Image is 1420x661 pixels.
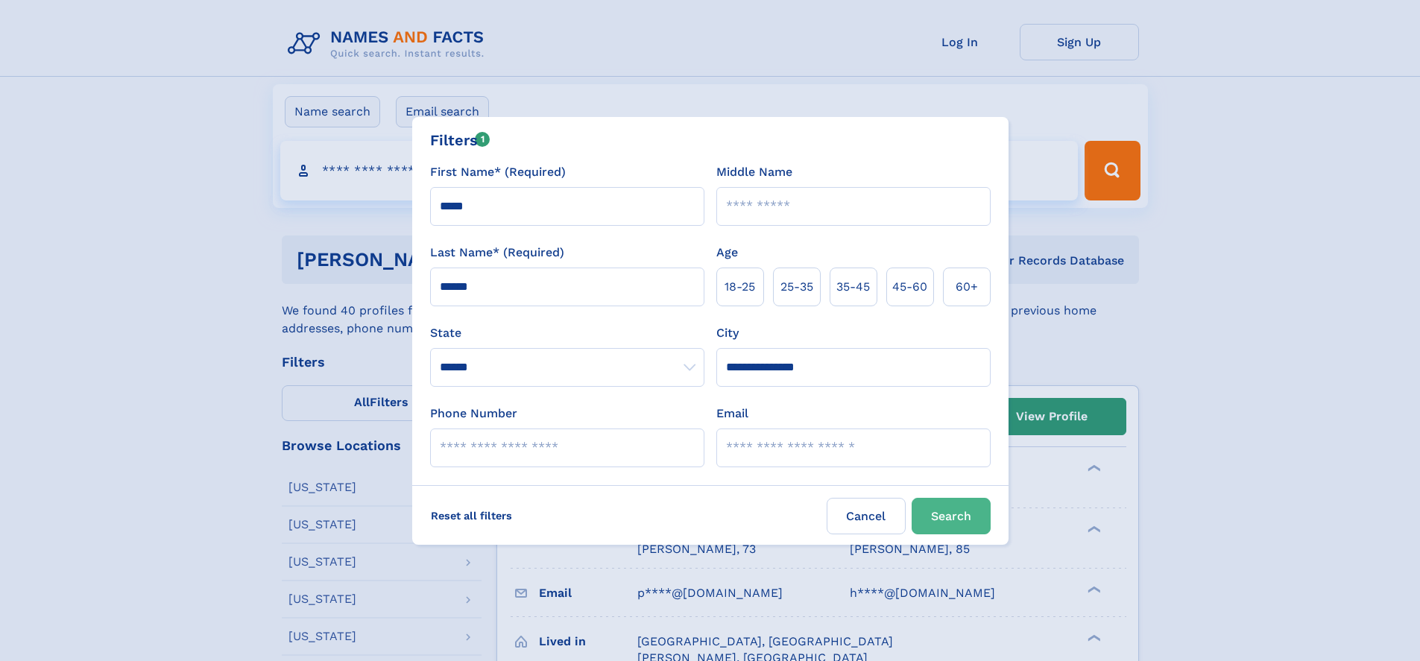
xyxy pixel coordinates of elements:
[716,405,748,423] label: Email
[716,324,739,342] label: City
[716,163,792,181] label: Middle Name
[421,498,522,534] label: Reset all filters
[430,163,566,181] label: First Name* (Required)
[780,278,813,296] span: 25‑35
[836,278,870,296] span: 35‑45
[725,278,755,296] span: 18‑25
[430,405,517,423] label: Phone Number
[430,129,490,151] div: Filters
[912,498,991,534] button: Search
[430,324,704,342] label: State
[716,244,738,262] label: Age
[892,278,927,296] span: 45‑60
[827,498,906,534] label: Cancel
[430,244,564,262] label: Last Name* (Required)
[956,278,978,296] span: 60+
